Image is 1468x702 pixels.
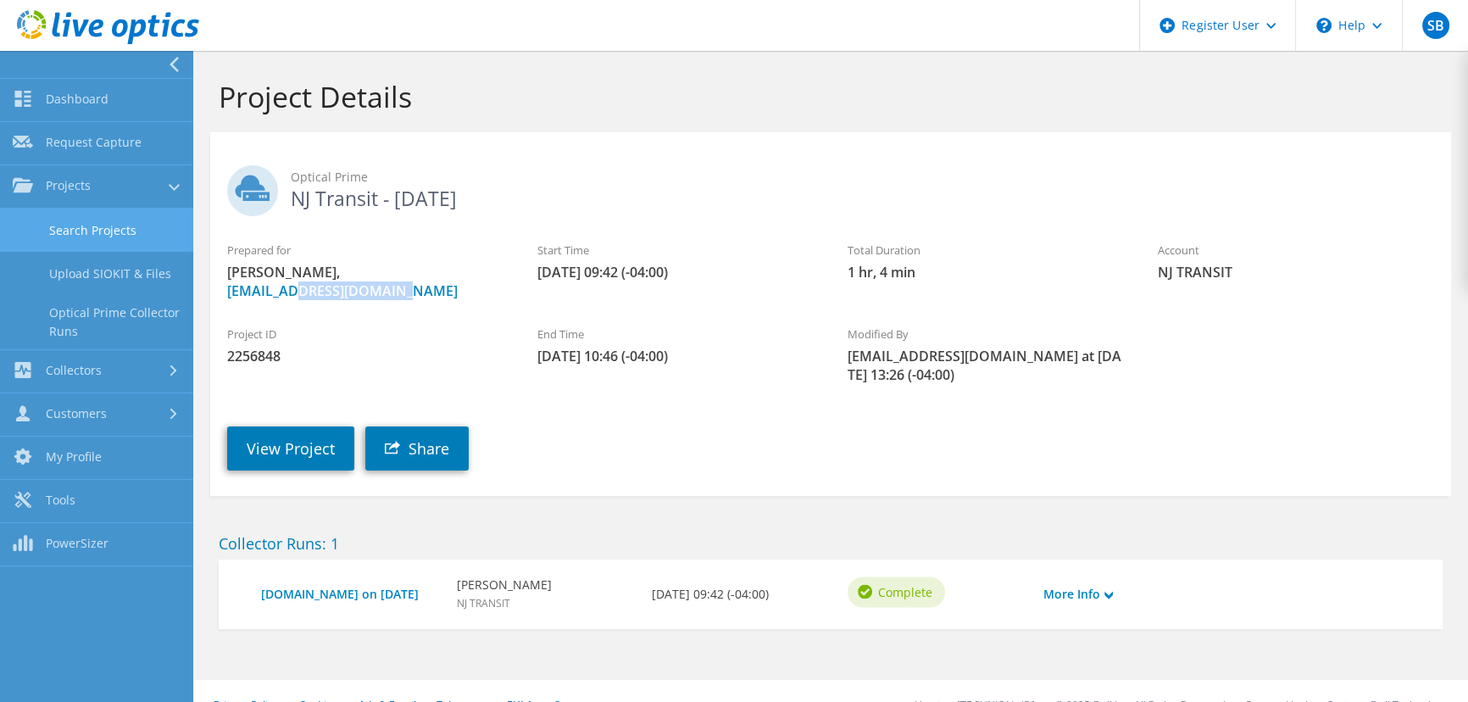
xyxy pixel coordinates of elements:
span: NJ TRANSIT [1158,263,1434,281]
label: Total Duration [848,242,1124,259]
b: [DATE] 09:42 (-04:00) [652,585,769,604]
label: Modified By [848,326,1124,343]
a: [EMAIL_ADDRESS][DOMAIN_NAME] [227,281,458,300]
a: Share [365,426,469,471]
h1: Project Details [219,79,1434,114]
h2: NJ Transit - [DATE] [227,165,1434,208]
svg: \n [1316,18,1332,33]
span: 1 hr, 4 min [848,263,1124,281]
label: Account [1158,242,1434,259]
span: [DATE] 10:46 (-04:00) [537,347,814,365]
span: [PERSON_NAME], [227,263,503,300]
span: NJ TRANSIT [457,596,510,610]
span: SB [1422,12,1449,39]
label: Prepared for [227,242,503,259]
a: [DOMAIN_NAME] on [DATE] [261,585,440,604]
b: [PERSON_NAME] [457,576,552,594]
span: [DATE] 09:42 (-04:00) [537,263,814,281]
h2: Collector Runs: 1 [219,534,1443,553]
span: 2256848 [227,347,503,365]
label: Project ID [227,326,503,343]
label: End Time [537,326,814,343]
span: Complete [878,582,932,601]
label: Start Time [537,242,814,259]
a: More Info [1043,585,1113,604]
a: View Project [227,426,354,471]
span: Optical Prime [291,168,1434,187]
span: [EMAIL_ADDRESS][DOMAIN_NAME] at [DATE] 13:26 (-04:00) [848,347,1124,384]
